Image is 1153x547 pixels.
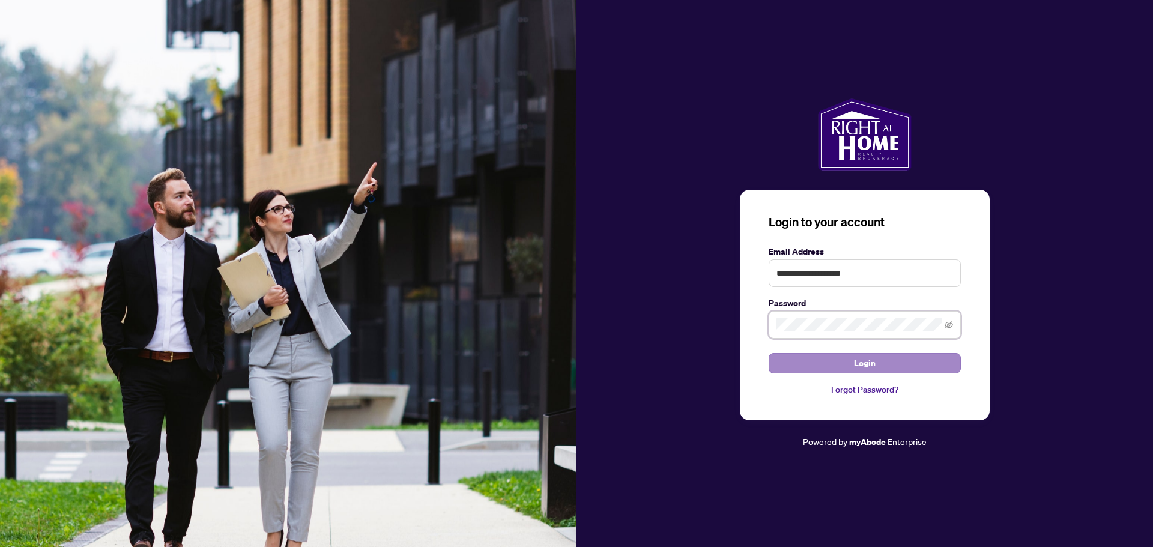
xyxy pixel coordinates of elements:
[769,297,961,310] label: Password
[888,436,927,447] span: Enterprise
[803,436,847,447] span: Powered by
[769,353,961,373] button: Login
[854,354,876,373] span: Login
[849,435,886,449] a: myAbode
[945,321,953,329] span: eye-invisible
[769,214,961,231] h3: Login to your account
[769,383,961,396] a: Forgot Password?
[769,245,961,258] label: Email Address
[818,98,911,171] img: ma-logo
